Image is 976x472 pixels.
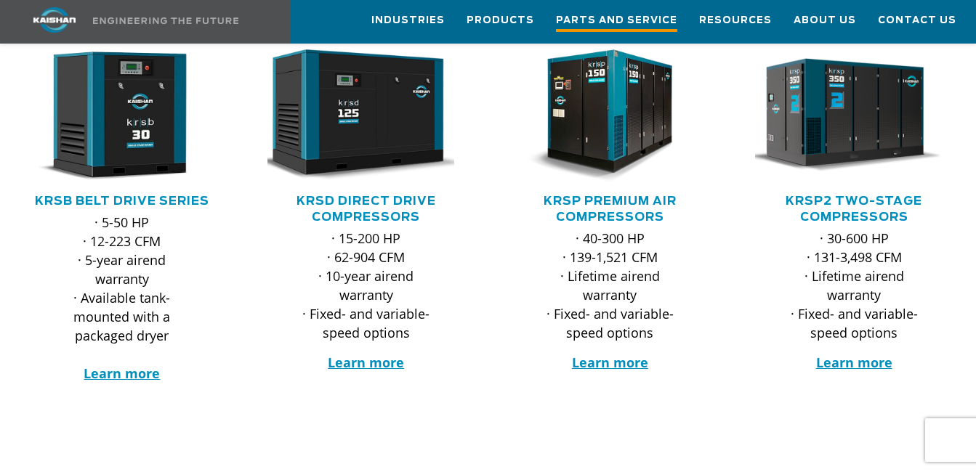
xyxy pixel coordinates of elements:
[572,354,648,371] a: Learn more
[93,17,238,24] img: Engineering the future
[328,354,404,371] a: Learn more
[84,365,160,382] a: Learn more
[467,1,534,40] a: Products
[816,354,892,371] a: Learn more
[544,195,677,223] a: KRSP Premium Air Compressors
[556,12,677,32] span: Parts and Service
[699,1,772,40] a: Resources
[699,12,772,29] span: Resources
[755,49,953,182] div: krsp350
[12,49,210,182] img: krsb30
[371,1,445,40] a: Industries
[35,195,209,207] a: KRSB Belt Drive Series
[512,49,709,182] div: krsp150
[744,49,942,182] img: krsp350
[297,229,436,342] p: · 15-200 HP · 62-904 CFM · 10-year airend warranty · Fixed- and variable-speed options
[541,229,680,342] p: · 40-300 HP · 139-1,521 CFM · Lifetime airend warranty · Fixed- and variable-speed options
[23,49,221,182] div: krsb30
[556,1,677,43] a: Parts and Service
[267,49,465,182] div: krsd125
[786,195,922,223] a: KRSP2 Two-Stage Compressors
[794,12,856,29] span: About Us
[878,1,956,40] a: Contact Us
[297,195,436,223] a: KRSD Direct Drive Compressors
[371,12,445,29] span: Industries
[52,213,192,383] p: · 5-50 HP · 12-223 CFM · 5-year airend warranty · Available tank-mounted with a packaged dryer
[501,49,698,182] img: krsp150
[257,49,454,182] img: krsd125
[784,229,924,342] p: · 30-600 HP · 131-3,498 CFM · Lifetime airend warranty · Fixed- and variable-speed options
[794,1,856,40] a: About Us
[467,12,534,29] span: Products
[878,12,956,29] span: Contact Us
